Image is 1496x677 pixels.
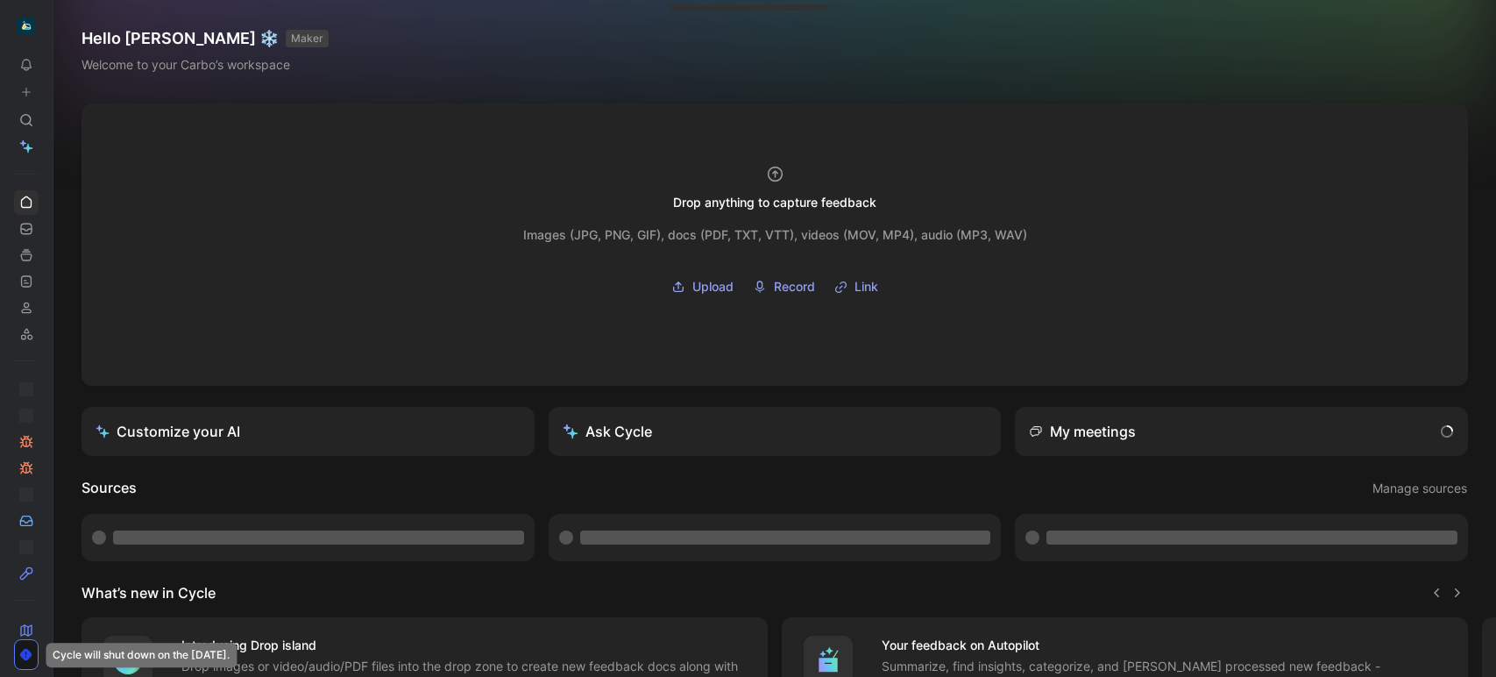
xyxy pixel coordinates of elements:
[82,54,329,75] div: Welcome to your Carbo’s workspace
[181,635,747,656] h4: Introducing Drop island
[673,192,876,213] div: Drop anything to capture feedback
[82,477,137,500] h2: Sources
[774,276,815,297] span: Record
[828,274,884,300] button: Link
[82,582,216,603] h2: What’s new in Cycle
[1372,477,1468,500] button: Manage sources
[549,407,1002,456] button: Ask Cycle
[82,28,329,49] h1: Hello [PERSON_NAME] ❄️
[665,274,740,300] button: Upload
[882,635,1447,656] h4: Your feedback on Autopilot
[14,14,39,39] button: Carbo
[692,276,734,297] span: Upload
[563,421,652,442] div: Ask Cycle
[523,224,1027,246] div: Images (JPG, PNG, GIF), docs (PDF, TXT, VTT), videos (MOV, MP4), audio (MP3, WAV)
[1029,421,1136,442] div: My meetings
[46,643,237,667] div: Cycle will shut down on the [DATE].
[1372,478,1467,499] span: Manage sources
[82,407,535,456] a: Customize your AI
[747,274,821,300] button: Record
[96,421,240,442] div: Customize your AI
[854,276,878,297] span: Link
[18,18,35,35] img: Carbo
[286,30,329,47] button: MAKER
